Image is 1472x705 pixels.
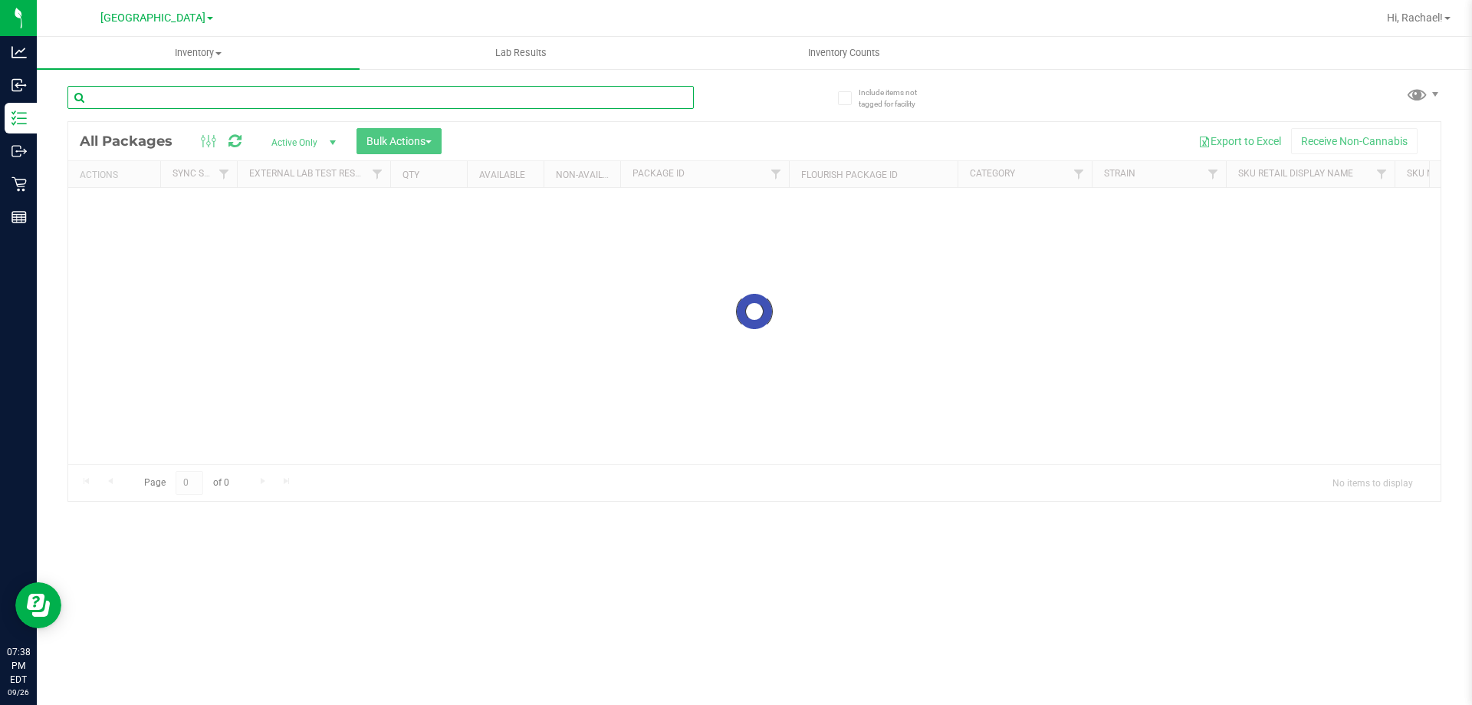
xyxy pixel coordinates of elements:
iframe: Resource center [15,582,61,628]
span: Include items not tagged for facility [859,87,935,110]
a: Lab Results [360,37,682,69]
span: Lab Results [475,46,567,60]
inline-svg: Inventory [11,110,27,126]
input: Search Package ID, Item Name, SKU, Lot or Part Number... [67,86,694,109]
inline-svg: Retail [11,176,27,192]
span: Inventory [37,46,360,60]
span: Inventory Counts [787,46,901,60]
p: 09/26 [7,687,30,698]
inline-svg: Reports [11,209,27,225]
inline-svg: Analytics [11,44,27,60]
inline-svg: Outbound [11,143,27,159]
inline-svg: Inbound [11,77,27,93]
span: [GEOGRAPHIC_DATA] [100,12,205,25]
span: Hi, Rachael! [1387,12,1443,24]
a: Inventory Counts [682,37,1005,69]
p: 07:38 PM EDT [7,645,30,687]
a: Inventory [37,37,360,69]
